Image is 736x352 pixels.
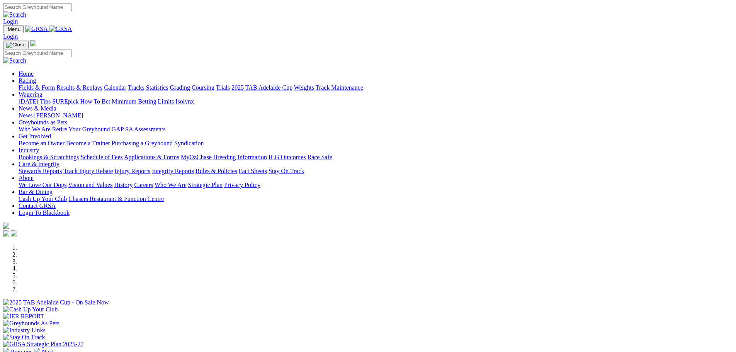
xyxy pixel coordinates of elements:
a: 2025 TAB Adelaide Cup [231,84,292,91]
a: News & Media [19,105,56,112]
a: [PERSON_NAME] [34,112,83,119]
a: Strategic Plan [188,182,223,188]
a: Calendar [104,84,126,91]
input: Search [3,3,71,11]
span: Menu [8,26,20,32]
img: GRSA [49,26,72,32]
div: Wagering [19,98,733,105]
div: Greyhounds as Pets [19,126,733,133]
a: Tracks [128,84,144,91]
a: Stewards Reports [19,168,62,174]
a: Careers [134,182,153,188]
img: 2025 TAB Adelaide Cup - On Sale Now [3,299,109,306]
button: Toggle navigation [3,25,24,33]
input: Search [3,49,71,57]
a: GAP SA Assessments [112,126,166,133]
a: Become an Owner [19,140,65,146]
div: Industry [19,154,733,161]
a: Syndication [174,140,204,146]
a: Retire Your Greyhound [52,126,110,133]
a: [DATE] Tips [19,98,51,105]
img: IER REPORT [3,313,44,320]
a: Bar & Dining [19,189,53,195]
a: MyOzChase [181,154,212,160]
a: Grading [170,84,190,91]
a: Privacy Policy [224,182,260,188]
a: Trials [216,84,230,91]
img: Industry Links [3,327,46,334]
a: SUREpick [52,98,78,105]
a: Who We Are [19,126,51,133]
div: About [19,182,733,189]
a: History [114,182,133,188]
a: Coursing [192,84,214,91]
a: Contact GRSA [19,202,56,209]
div: Get Involved [19,140,733,147]
a: Industry [19,147,39,153]
div: News & Media [19,112,733,119]
a: Care & Integrity [19,161,59,167]
img: twitter.svg [11,230,17,236]
img: logo-grsa-white.png [30,40,36,46]
a: Track Maintenance [316,84,363,91]
a: Home [19,70,34,77]
a: ICG Outcomes [269,154,306,160]
img: GRSA Strategic Plan 2025-27 [3,341,83,348]
a: Rules & Policies [195,168,237,174]
a: Statistics [146,84,168,91]
div: Racing [19,84,733,91]
button: Toggle navigation [3,41,29,49]
a: We Love Our Dogs [19,182,66,188]
img: Search [3,11,26,18]
a: Greyhounds as Pets [19,119,67,126]
a: Track Injury Rebate [63,168,113,174]
a: Isolynx [175,98,194,105]
a: Fact Sheets [239,168,267,174]
img: Cash Up Your Club [3,306,58,313]
a: Who We Are [155,182,187,188]
a: Login [3,18,18,25]
a: Racing [19,77,36,84]
img: Greyhounds As Pets [3,320,59,327]
a: Purchasing a Greyhound [112,140,173,146]
div: Bar & Dining [19,196,733,202]
img: Search [3,57,26,64]
img: GRSA [25,26,48,32]
a: Weights [294,84,314,91]
a: Results & Replays [56,84,102,91]
a: Login To Blackbook [19,209,70,216]
img: Close [6,42,25,48]
a: Wagering [19,91,42,98]
div: Care & Integrity [19,168,733,175]
img: facebook.svg [3,230,9,236]
img: logo-grsa-white.png [3,223,9,229]
img: Stay On Track [3,334,45,341]
a: Vision and Values [68,182,112,188]
a: How To Bet [80,98,110,105]
a: Breeding Information [213,154,267,160]
a: Chasers Restaurant & Function Centre [68,196,164,202]
a: Become a Trainer [66,140,110,146]
a: Fields & Form [19,84,55,91]
a: Minimum Betting Limits [112,98,174,105]
a: Get Involved [19,133,51,139]
a: Cash Up Your Club [19,196,67,202]
a: Injury Reports [114,168,150,174]
a: Integrity Reports [152,168,194,174]
a: Race Safe [307,154,332,160]
a: Login [3,33,18,40]
a: Applications & Forms [124,154,179,160]
a: Bookings & Scratchings [19,154,79,160]
a: Schedule of Fees [80,154,122,160]
a: Stay On Track [269,168,304,174]
a: About [19,175,34,181]
a: News [19,112,32,119]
